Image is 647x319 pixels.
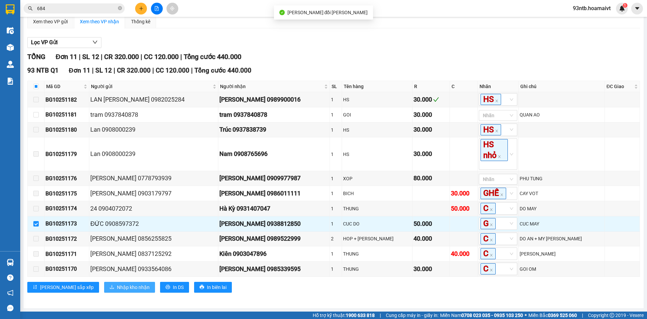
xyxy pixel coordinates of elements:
div: CUC MAY [520,220,604,228]
span: Người nhận [220,83,323,90]
div: BICH [343,190,411,197]
span: SL 12 [82,53,99,61]
div: BG10251173 [45,219,88,228]
img: warehouse-icon [7,44,14,51]
div: BG10251172 [45,235,88,243]
span: check [433,97,439,103]
span: Tổng cước 440.000 [184,53,241,61]
div: 1 [331,250,341,258]
span: search [28,6,33,11]
th: Ghi chú [519,81,605,92]
div: [PERSON_NAME] 0903179797 [90,189,217,198]
td: BG10251171 [44,246,89,262]
span: plus [139,6,144,11]
span: GHẾ [481,188,506,199]
div: BG10251171 [45,250,88,258]
img: warehouse-icon [7,259,14,266]
div: Nam 0908765696 [219,149,329,159]
div: [PERSON_NAME] 0989900016 [219,95,329,104]
img: warehouse-icon [7,61,14,68]
div: [PERSON_NAME] 0778793939 [90,174,217,183]
div: [PERSON_NAME] 0986011111 [219,189,329,198]
div: 30.000 [413,149,449,159]
span: G [481,218,496,229]
div: 24 0904072072 [90,204,217,213]
strong: 0708 023 035 - 0935 103 250 [461,313,523,318]
span: [PERSON_NAME] đổi [PERSON_NAME] [287,10,368,15]
div: HOP + [PERSON_NAME] [343,235,411,242]
span: | [180,53,182,61]
span: | [582,312,583,319]
span: notification [7,290,13,296]
span: HS [481,124,501,135]
div: BG10251175 [45,189,88,198]
div: [PERSON_NAME] 0856255825 [90,234,217,243]
div: 1 [331,220,341,228]
span: close-circle [118,6,122,10]
div: HS [343,126,411,134]
span: | [152,67,154,74]
span: question-circle [7,274,13,281]
button: caret-down [631,3,643,15]
div: [PERSON_NAME] 0989522999 [219,234,329,243]
th: Tên hàng [342,81,412,92]
div: 30.000 [413,264,449,274]
div: 1 [331,265,341,273]
button: sort-ascending[PERSON_NAME] sắp xếp [27,282,99,293]
td: BG10251173 [44,216,89,232]
div: 1 [331,190,341,197]
span: In biên lai [207,284,226,291]
span: | [141,53,142,61]
span: environment [47,37,51,42]
span: HS nhỏ [481,139,508,161]
div: 1 [331,111,341,118]
div: Xem theo VP gửi [33,18,68,25]
span: C [481,248,496,259]
td: BG10251174 [44,201,89,216]
span: printer [199,285,204,290]
span: close [490,268,493,272]
div: [PERSON_NAME] 0837125292 [90,249,217,259]
span: 93ntb.hoamaivt [567,4,616,12]
td: BG10251179 [44,137,89,171]
button: aim [166,3,178,15]
button: printerIn biên lai [194,282,232,293]
div: LAN [PERSON_NAME] 0982025284 [90,95,217,104]
span: close [490,208,493,211]
span: close [490,223,493,227]
input: Tìm tên, số ĐT hoặc mã đơn [37,5,117,12]
li: VP 93 NTB Q1 [3,29,47,36]
div: GOI OM [520,265,604,273]
span: aim [170,6,175,11]
span: Đơn 11 [56,53,77,61]
span: printer [165,285,170,290]
div: 50.000 [413,219,449,229]
div: Kiên 0903047896 [219,249,329,259]
th: C [450,81,478,92]
strong: 0369 525 060 [548,313,577,318]
span: In DS [173,284,184,291]
button: Lọc VP Gửi [27,37,101,48]
img: logo-vxr [6,4,14,15]
span: copyright [610,313,614,318]
span: caret-down [634,5,640,11]
td: BG10251175 [44,186,89,201]
div: XOP [343,175,411,182]
div: 80.000 [413,174,449,183]
div: Trúc 0937838739 [219,125,329,134]
td: BG10251172 [44,232,89,247]
img: warehouse-icon [7,27,14,34]
strong: 1900 633 818 [346,313,375,318]
span: Người gửi [91,83,211,90]
sup: 1 [623,3,627,8]
span: down [92,39,98,45]
td: BG10251180 [44,123,89,138]
th: R [412,81,450,92]
span: sort-ascending [33,285,37,290]
img: logo.jpg [3,3,27,27]
div: Xem theo VP nhận [80,18,119,25]
div: HS [343,151,411,158]
div: 1 [331,96,341,103]
div: 1 [331,151,341,158]
td: BG10251176 [44,171,89,186]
